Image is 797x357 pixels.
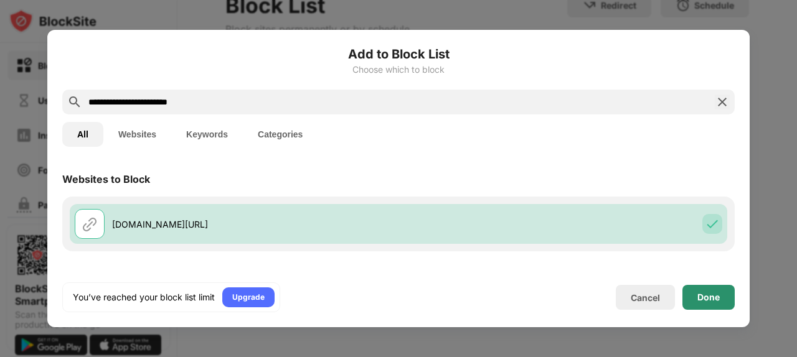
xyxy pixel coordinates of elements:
img: search-close [715,95,730,109]
img: search.svg [67,95,82,109]
div: Done [697,292,720,302]
img: url.svg [82,216,97,231]
div: Choose which to block [62,65,735,75]
div: You’ve reached your block list limit [73,291,215,304]
button: Keywords [171,122,243,147]
h6: Add to Block List [62,45,735,63]
button: Categories [243,122,318,147]
div: [DOMAIN_NAME][URL] [112,218,398,231]
div: Websites to Block [62,173,150,185]
button: Websites [103,122,171,147]
div: Upgrade [232,291,265,304]
div: Cancel [631,292,660,303]
button: All [62,122,103,147]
